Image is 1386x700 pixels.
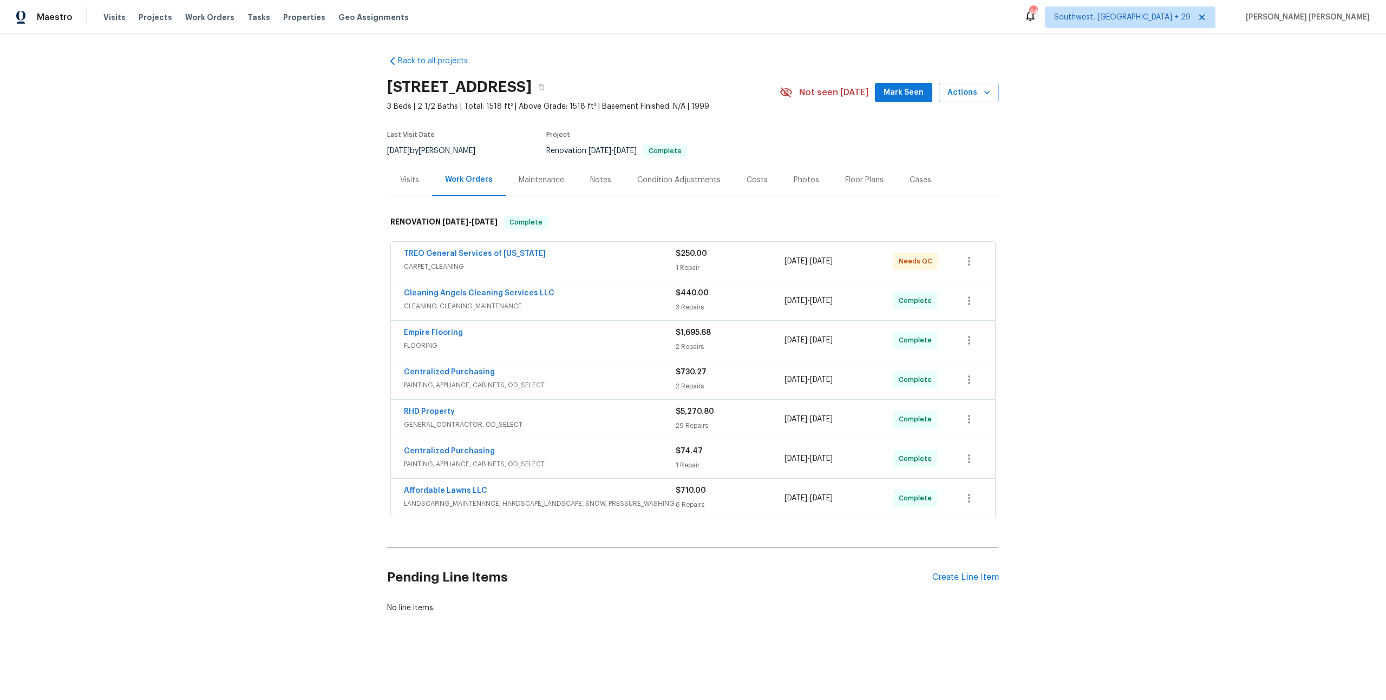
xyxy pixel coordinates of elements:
span: Complete [899,414,936,425]
div: Visits [400,175,419,186]
span: [PERSON_NAME] [PERSON_NAME] [1241,12,1370,23]
span: [DATE] [589,147,611,155]
span: Projects [139,12,172,23]
span: [DATE] [810,336,833,344]
span: Actions [947,86,990,100]
span: PAINTING, APPLIANCE, CABINETS, OD_SELECT [404,459,676,470]
a: TREO General Services of [US_STATE] [404,250,546,257]
span: Tasks [247,14,270,21]
span: LANDSCAPING_MAINTENANCE, HARDSCAPE_LANDSCAPE, SNOW, PRESSURE_WASHING [404,498,676,509]
div: Photos [794,175,819,186]
span: [DATE] [810,494,833,502]
span: Complete [644,148,686,154]
span: - [784,453,833,464]
span: - [442,218,498,226]
a: Affordable Lawns LLC [404,487,487,494]
span: Last Visit Date [387,131,435,138]
div: by [PERSON_NAME] [387,144,488,157]
span: [DATE] [784,376,807,384]
span: Work Orders [185,12,234,23]
a: RHD Property [404,408,455,415]
span: [DATE] [784,455,807,463]
span: $710.00 [676,487,706,494]
span: - [784,295,833,306]
span: - [784,493,833,504]
span: [DATE] [810,297,833,305]
span: Renovation [546,147,687,155]
span: Complete [505,217,547,228]
span: $5,270.80 [676,408,714,415]
span: Project [546,131,570,138]
span: Southwest, [GEOGRAPHIC_DATA] + 29 [1054,12,1191,23]
span: - [784,256,833,267]
span: PAINTING, APPLIANCE, CABINETS, OD_SELECT [404,380,676,391]
span: [DATE] [784,494,807,502]
button: Copy Address [532,77,551,97]
button: Mark Seen [875,83,932,103]
h6: RENOVATION [390,216,498,229]
span: FLOORING [404,340,676,351]
span: Complete [899,295,936,306]
span: Complete [899,335,936,346]
div: 1 Repair [676,262,784,273]
div: Work Orders [445,174,493,185]
span: Maestro [37,12,73,23]
h2: Pending Line Items [387,552,932,603]
span: [DATE] [810,415,833,423]
div: Condition Adjustments [637,175,721,186]
a: Empire Flooring [404,329,463,336]
span: CARPET_CLEANING [404,261,676,272]
span: Properties [283,12,325,23]
span: [DATE] [442,218,468,226]
div: Create Line Item [932,572,999,583]
span: [DATE] [784,415,807,423]
a: Back to all projects [387,56,491,67]
div: RENOVATION [DATE]-[DATE]Complete [387,205,999,240]
div: Maintenance [519,175,564,186]
span: Needs QC [899,256,937,267]
span: $440.00 [676,289,709,297]
div: 1 Repair [676,460,784,471]
span: CLEANING, CLEANING_MAINTENANCE [404,301,676,312]
span: [DATE] [472,218,498,226]
span: [DATE] [810,455,833,463]
span: $250.00 [676,250,707,257]
div: No line items. [387,603,999,613]
span: Not seen [DATE] [799,87,868,98]
button: Actions [939,83,999,103]
span: [DATE] [784,336,807,344]
span: $1,695.68 [676,329,711,336]
div: Cases [910,175,931,186]
span: Mark Seen [884,86,924,100]
span: - [784,374,833,385]
span: $730.27 [676,368,707,376]
span: [DATE] [387,147,410,155]
span: - [589,147,637,155]
span: - [784,335,833,346]
div: 3 Repairs [676,302,784,313]
span: [DATE] [784,297,807,305]
span: [DATE] [810,257,833,265]
a: Cleaning Angels Cleaning Services LLC [404,289,554,297]
div: 6 Repairs [676,499,784,510]
div: 2 Repairs [676,381,784,392]
span: $74.47 [676,447,703,455]
div: 29 Repairs [676,420,784,431]
span: [DATE] [784,257,807,265]
a: Centralized Purchasing [404,368,495,376]
span: Complete [899,453,936,464]
span: 3 Beds | 2 1/2 Baths | Total: 1518 ft² | Above Grade: 1518 ft² | Basement Finished: N/A | 1999 [387,101,780,112]
span: [DATE] [614,147,637,155]
span: GENERAL_CONTRACTOR, OD_SELECT [404,419,676,430]
span: Geo Assignments [338,12,409,23]
h2: [STREET_ADDRESS] [387,82,532,93]
a: Centralized Purchasing [404,447,495,455]
div: 449 [1029,6,1037,17]
span: [DATE] [810,376,833,384]
span: - [784,414,833,425]
span: Visits [103,12,126,23]
div: Notes [590,175,611,186]
div: Costs [747,175,768,186]
span: Complete [899,493,936,504]
div: 2 Repairs [676,341,784,352]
